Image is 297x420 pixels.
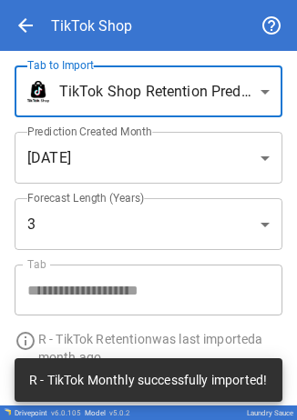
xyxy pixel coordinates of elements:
[51,409,81,417] span: v 6.0.105
[4,408,11,415] img: Drivepoint
[15,15,36,36] span: arrow_back
[27,214,36,235] span: 3
[247,409,293,417] div: Laundry Sauce
[109,409,130,417] span: v 5.0.2
[27,81,49,103] img: brand icon not found
[85,409,130,417] div: Model
[59,81,253,103] span: TikTok Shop Retention Predictions
[27,190,145,205] label: Forecast Length (Years)
[27,256,46,272] label: Tab
[15,330,36,352] span: info_outline
[38,330,282,366] p: R - TikTok Retention was last imported a month ago
[27,147,71,169] span: [DATE]
[27,57,94,73] label: Tab to Import
[27,124,152,139] label: Prediction Created Month
[29,364,267,396] div: R - TikTok Monthly successfully imported!
[15,409,81,417] div: Drivepoint
[51,17,132,35] div: TikTok Shop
